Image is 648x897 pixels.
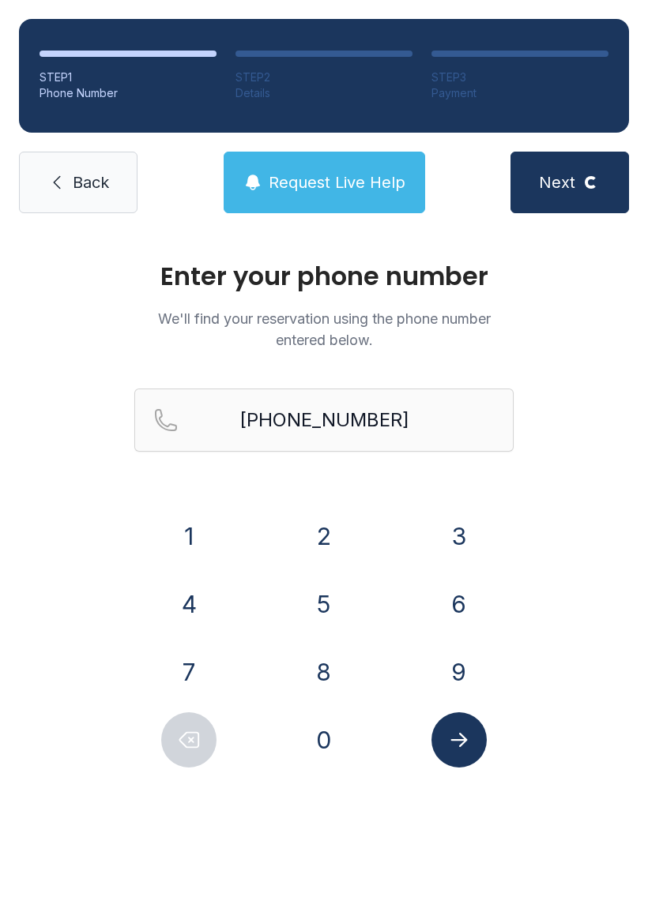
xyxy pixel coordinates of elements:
[296,644,352,700] button: 8
[40,69,217,85] div: STEP 1
[431,576,487,632] button: 6
[73,171,109,193] span: Back
[539,171,575,193] span: Next
[296,576,352,632] button: 5
[431,85,608,101] div: Payment
[296,712,352,768] button: 0
[40,85,217,101] div: Phone Number
[161,644,217,700] button: 7
[235,69,413,85] div: STEP 2
[431,69,608,85] div: STEP 3
[134,264,514,289] h1: Enter your phone number
[269,171,405,193] span: Request Live Help
[431,509,487,564] button: 3
[161,576,217,632] button: 4
[161,509,217,564] button: 1
[235,85,413,101] div: Details
[431,712,487,768] button: Submit lookup form
[134,388,514,452] input: Reservation phone number
[161,712,217,768] button: Delete number
[431,644,487,700] button: 9
[134,308,514,351] p: We'll find your reservation using the phone number entered below.
[296,509,352,564] button: 2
